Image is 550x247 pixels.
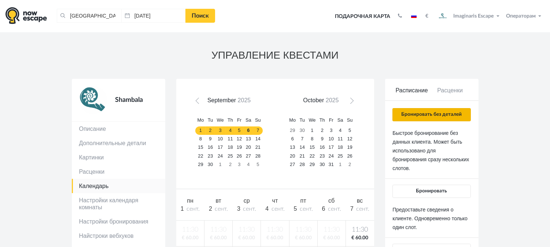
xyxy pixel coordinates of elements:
[238,97,251,103] span: 2025
[411,14,417,18] img: ru.jpg
[287,152,298,160] a: 20
[72,229,165,243] a: Найстроки вебхуков
[253,143,263,152] a: 21
[298,126,307,135] a: 30
[246,117,251,123] span: Saturday
[298,152,307,160] a: 21
[226,160,235,169] a: 2
[322,206,325,212] span: 6
[345,160,355,169] a: 2
[195,160,206,169] a: 29
[253,160,263,169] a: 5
[243,206,256,212] span: сент.
[187,206,200,212] span: сент.
[336,152,345,160] a: 25
[253,126,263,135] a: 7
[121,9,186,23] input: Дата
[287,126,298,135] a: 29
[228,117,233,123] span: Thursday
[357,198,363,204] span: вс
[289,117,296,123] span: Monday
[454,12,494,19] span: Imaginaris Escape
[197,99,203,105] span: Prev
[300,117,305,123] span: Tuesday
[336,135,345,143] a: 11
[187,198,193,204] span: пн
[347,225,373,235] span: 11:30
[235,152,244,160] a: 26
[332,8,393,25] a: Подарочная карта
[215,126,226,135] a: 3
[72,50,479,61] h3: УПРАВЛЕНИЕ КВЕСТАМИ
[318,143,327,152] a: 16
[195,152,206,160] a: 22
[72,214,165,229] a: Настройки бронирования
[392,108,470,121] button: Бронировать без деталей
[72,179,165,193] a: Календарь
[235,143,244,152] a: 19
[287,135,298,143] a: 6
[504,12,545,20] button: Операторам
[328,198,335,204] span: сб
[392,129,470,173] p: Быстрое бронирование без данных клиента. Может быть использовано для бронирования сразу нескольки...
[318,135,327,143] a: 9
[244,152,253,160] a: 27
[72,122,165,136] a: Описание
[298,160,307,169] a: 28
[326,97,339,103] span: 2025
[5,7,47,24] img: logo
[244,126,253,135] a: 6
[287,160,298,169] a: 27
[208,117,213,123] span: Tuesday
[215,135,226,143] a: 10
[226,135,235,143] a: 11
[347,99,353,105] span: Next
[185,9,215,23] a: Поиск
[300,198,306,204] span: пт
[206,143,215,152] a: 16
[235,126,244,135] a: 5
[336,126,345,135] a: 4
[318,126,327,135] a: 2
[327,135,336,143] a: 10
[327,126,336,135] a: 3
[422,12,432,20] button: €
[226,143,235,152] a: 18
[181,206,184,212] span: 1
[337,117,343,123] span: Saturday
[72,136,165,150] a: Дополнительные детали
[244,198,250,204] span: ср
[356,206,369,212] span: сент.
[318,152,327,160] a: 23
[206,152,215,160] a: 23
[434,9,503,23] button: Imaginaris Escape
[57,9,121,23] input: Город или название квеста
[328,206,341,212] span: сент.
[226,126,235,135] a: 4
[209,206,212,212] span: 2
[307,143,318,152] a: 15
[195,143,206,152] a: 15
[206,126,215,135] a: 2
[392,86,431,101] a: Расписание
[345,143,355,152] a: 19
[235,135,244,143] a: 12
[244,135,253,143] a: 13
[345,135,355,143] a: 12
[425,14,428,19] strong: €
[107,86,158,114] div: Shambala
[272,206,285,212] span: сент.
[307,135,318,143] a: 8
[72,150,165,165] a: Картинки
[255,117,261,123] span: Sunday
[506,14,536,19] span: Операторам
[327,152,336,160] a: 24
[345,152,355,160] a: 26
[253,135,263,143] a: 14
[320,117,325,123] span: Thursday
[272,198,278,204] span: чт
[327,143,336,152] a: 17
[347,235,373,242] span: € 60.00
[318,160,327,169] a: 30
[392,185,470,198] button: Бронировать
